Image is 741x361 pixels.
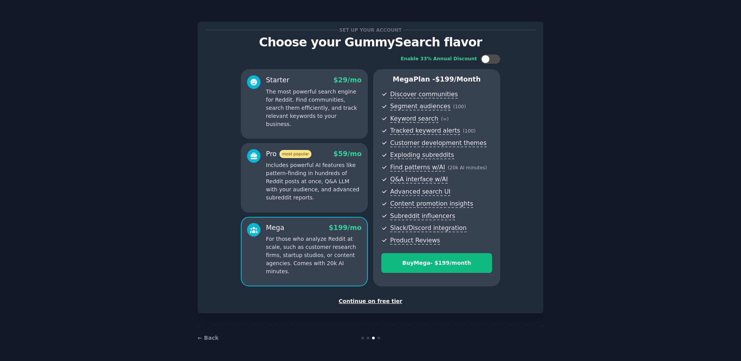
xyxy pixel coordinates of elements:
[435,75,481,83] span: $ 199 /month
[381,253,492,273] button: BuyMega- $199/month
[390,115,438,123] span: Keyword search
[382,259,492,267] div: Buy Mega - $ 199 /month
[333,150,362,158] span: $ 59 /mo
[390,175,448,184] span: Q&A interface w/AI
[206,297,535,305] div: Continue on free tier
[333,76,362,84] span: $ 29 /mo
[390,188,450,196] span: Advanced search UI
[390,127,460,135] span: Tracked keyword alerts
[390,224,467,232] span: Slack/Discord integration
[206,36,535,49] p: Choose your GummySearch flavor
[266,223,284,233] div: Mega
[266,88,362,128] p: The most powerful search engine for Reddit. Find communities, search them efficiently, and track ...
[390,212,455,220] span: Subreddit influencers
[390,237,440,245] span: Product Reviews
[329,224,362,232] span: $ 199 /mo
[401,56,477,63] div: Enable 33% Annual Discount
[266,161,362,202] p: Includes powerful AI features like pattern-finding in hundreds of Reddit posts at once, Q&A LLM w...
[390,151,454,159] span: Exploding subreddits
[441,116,449,122] span: ( ∞ )
[390,102,450,111] span: Segment audiences
[463,128,475,134] span: ( 100 )
[266,235,362,276] p: For those who analyze Reddit at scale, such as customer research firms, startup studios, or conte...
[448,165,487,170] span: ( 20k AI minutes )
[390,163,445,172] span: Find patterns w/AI
[338,26,403,34] span: Set up your account
[266,149,311,159] div: Pro
[279,150,312,158] span: most popular
[381,75,492,84] p: Mega Plan -
[390,139,487,147] span: Customer development themes
[453,104,466,109] span: ( 100 )
[266,75,289,85] div: Starter
[390,90,458,99] span: Discover communities
[390,200,473,208] span: Content promotion insights
[198,335,218,341] a: ← Back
